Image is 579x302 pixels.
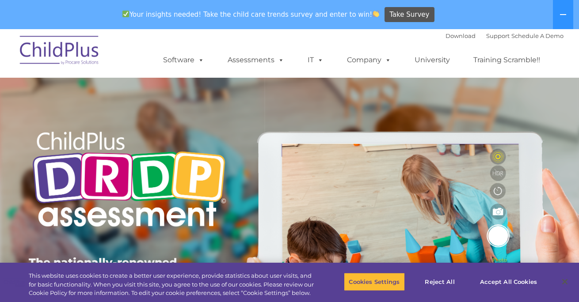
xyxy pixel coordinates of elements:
a: Schedule A Demo [511,32,564,39]
a: Training Scramble!! [465,51,549,69]
a: Software [154,51,213,69]
a: Support [486,32,510,39]
a: IT [299,51,332,69]
button: Close [555,272,575,291]
a: University [406,51,459,69]
a: Assessments [219,51,293,69]
span: Your insights needed! Take the child care trends survey and enter to win! [118,6,383,23]
a: Download [446,32,476,39]
font: | [446,32,564,39]
a: Take Survey [385,7,434,23]
button: Reject All [412,272,468,291]
button: Accept All Cookies [475,272,542,291]
div: This website uses cookies to create a better user experience, provide statistics about user visit... [29,272,319,298]
a: Company [338,51,400,69]
img: ChildPlus by Procare Solutions [15,30,104,74]
span: Take Survey [389,7,429,23]
img: Copyright - DRDP Logo Light [29,120,229,242]
button: Cookies Settings [344,272,404,291]
img: 👏 [373,11,379,17]
img: ✅ [122,11,129,17]
span: The nationally-renowned DRDP child assessment is now available in ChildPlus. [29,256,213,291]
